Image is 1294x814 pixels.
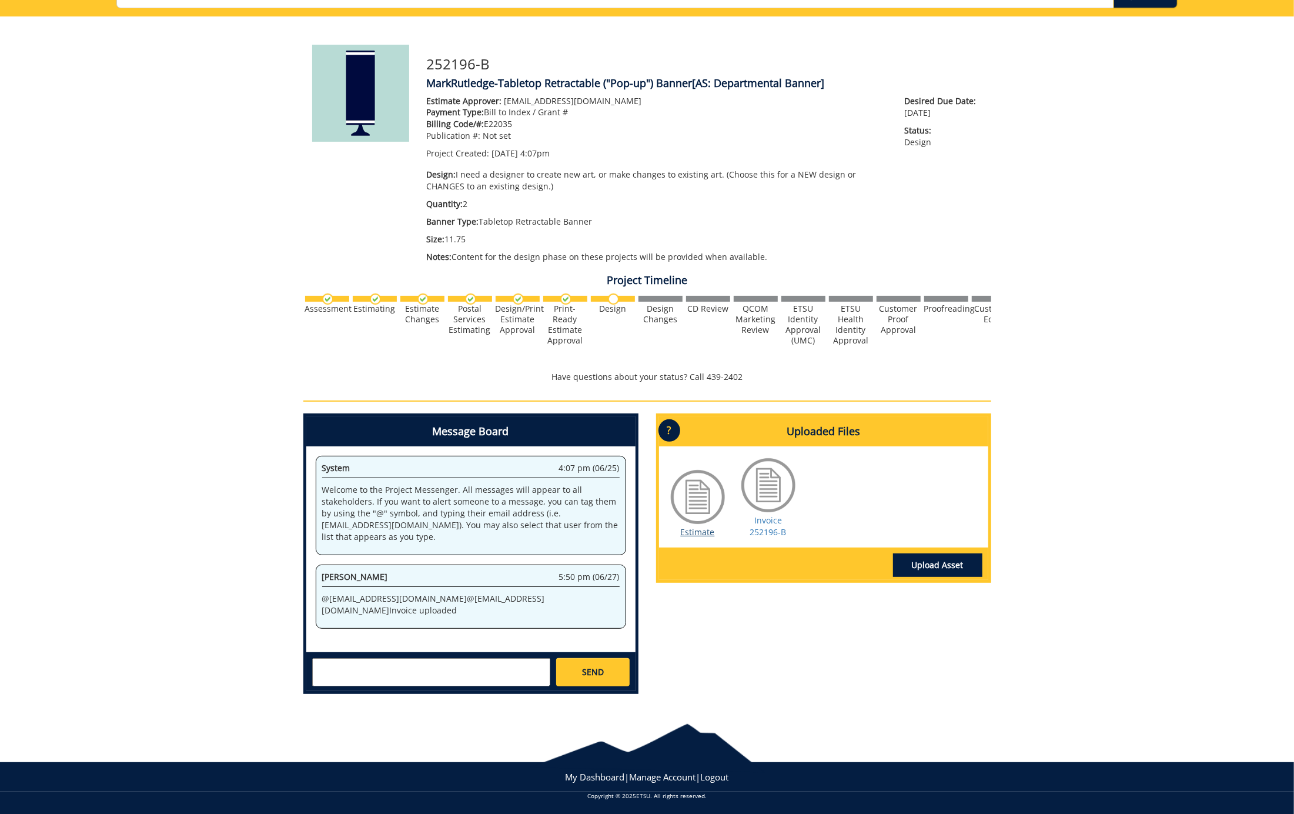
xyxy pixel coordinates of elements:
[658,419,680,442] p: ?
[303,275,991,286] h4: Project Timeline
[322,571,388,582] span: [PERSON_NAME]
[306,416,636,447] h4: Message Board
[322,462,350,473] span: System
[427,216,887,228] p: Tabletop Retractable Banner
[427,148,490,159] span: Project Created:
[400,303,444,325] div: Estimate Changes
[556,658,629,686] a: SEND
[781,303,825,346] div: ETSU Identity Approval (UMC)
[427,251,887,263] p: Content for the design phase on these projects will be provided when available.
[305,303,349,314] div: Assessment
[427,198,463,209] span: Quantity:
[559,462,620,474] span: 4:07 pm (06/25)
[829,303,873,346] div: ETSU Health Identity Approval
[448,303,492,335] div: Postal Services Estimating
[322,293,333,305] img: checkmark
[582,666,604,678] span: SEND
[560,293,571,305] img: checkmark
[893,553,982,577] a: Upload Asset
[465,293,476,305] img: checkmark
[924,303,968,314] div: Proofreading
[659,416,988,447] h4: Uploaded Files
[681,526,715,538] a: Estimate
[566,771,625,783] a: My Dashboard
[427,130,481,141] span: Publication #:
[636,792,650,800] a: ETSU
[427,169,456,180] span: Design:
[353,303,397,314] div: Estimating
[427,118,484,129] span: Billing Code/#:
[972,303,1016,325] div: Customer Edits
[370,293,381,305] img: checkmark
[427,106,484,118] span: Payment Type:
[630,771,696,783] a: Manage Account
[750,515,787,538] a: Invoice 252196-B
[686,303,730,314] div: CD Review
[904,95,982,119] p: [DATE]
[591,303,635,314] div: Design
[427,169,887,192] p: I need a designer to create new art, or make changes to existing art. (Choose this for a NEW desi...
[904,95,982,107] span: Desired Due Date:
[492,148,550,159] span: [DATE] 4:07pm
[427,233,887,245] p: 11.75
[427,118,887,130] p: E22035
[312,658,550,686] textarea: messageToSend
[427,251,452,262] span: Notes:
[427,216,479,227] span: Banner Type:
[559,571,620,583] span: 5:50 pm (06/27)
[513,293,524,305] img: checkmark
[322,593,620,616] p: @ [EMAIL_ADDRESS][DOMAIN_NAME] @ [EMAIL_ADDRESS][DOMAIN_NAME] Invoice uploaded
[483,130,511,141] span: Not set
[904,125,982,136] span: Status:
[496,303,540,335] div: Design/Print Estimate Approval
[427,198,887,210] p: 2
[693,76,825,90] span: [AS: Departmental Banner]
[734,303,778,335] div: QCOM Marketing Review
[427,95,887,107] p: [EMAIL_ADDRESS][DOMAIN_NAME]
[322,484,620,543] p: Welcome to the Project Messenger. All messages will appear to all stakeholders. If you want to al...
[877,303,921,335] div: Customer Proof Approval
[427,233,445,245] span: Size:
[638,303,683,325] div: Design Changes
[303,371,991,383] p: Have questions about your status? Call 439-2402
[608,293,619,305] img: no
[417,293,429,305] img: checkmark
[427,95,502,106] span: Estimate Approver:
[312,45,409,142] img: Product featured image
[701,771,729,783] a: Logout
[543,303,587,346] div: Print-Ready Estimate Approval
[427,106,887,118] p: Bill to Index / Grant #
[427,78,982,89] h4: MarkRutledge-Tabletop Retractable ("Pop-up") Banner
[904,125,982,148] p: Design
[427,56,982,72] h3: 252196-B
